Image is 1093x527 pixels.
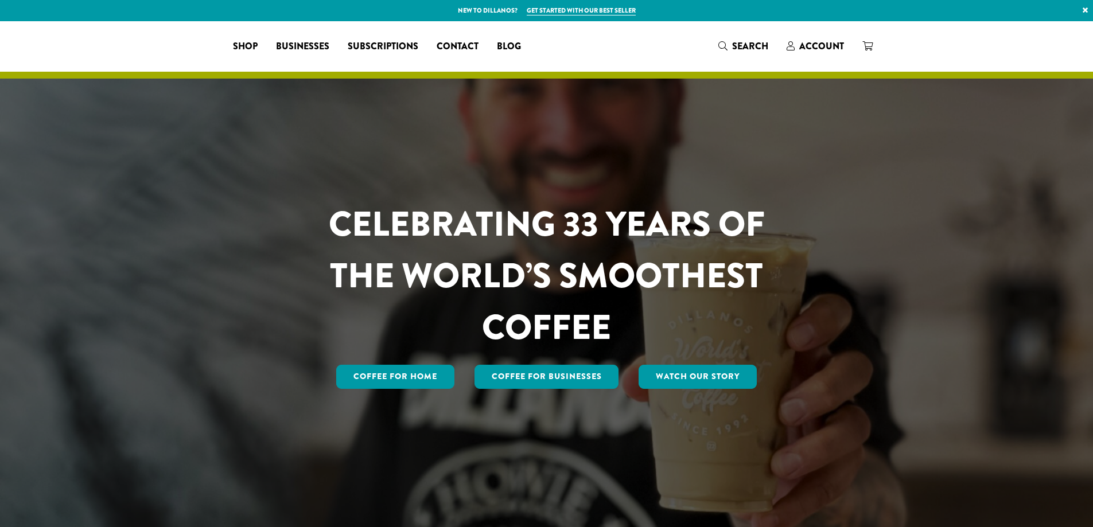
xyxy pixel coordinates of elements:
span: Contact [437,40,479,54]
span: Blog [497,40,521,54]
span: Businesses [276,40,329,54]
span: Account [799,40,844,53]
a: Shop [224,37,267,56]
span: Subscriptions [348,40,418,54]
span: Shop [233,40,258,54]
a: Coffee for Home [336,365,454,389]
a: Coffee For Businesses [474,365,619,389]
a: Watch Our Story [639,365,757,389]
a: Search [709,37,777,56]
h1: CELEBRATING 33 YEARS OF THE WORLD’S SMOOTHEST COFFEE [295,198,799,353]
a: Get started with our best seller [527,6,636,15]
span: Search [732,40,768,53]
